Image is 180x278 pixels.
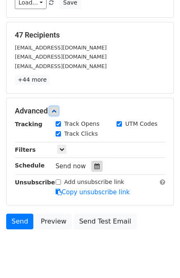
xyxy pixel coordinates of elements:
label: Track Opens [64,120,100,128]
strong: Filters [15,146,36,153]
small: [EMAIL_ADDRESS][DOMAIN_NAME] [15,54,107,60]
h5: Advanced [15,106,165,115]
span: Send now [56,163,86,170]
strong: Tracking [15,121,42,127]
label: Add unsubscribe link [64,178,124,186]
iframe: Chat Widget [139,238,180,278]
small: [EMAIL_ADDRESS][DOMAIN_NAME] [15,63,107,69]
h5: 47 Recipients [15,31,165,40]
a: +44 more [15,75,49,85]
a: Preview [35,214,72,229]
a: Copy unsubscribe link [56,188,130,196]
a: Send [6,214,33,229]
label: UTM Codes [125,120,157,128]
label: Track Clicks [64,130,98,138]
a: Send Test Email [74,214,136,229]
small: [EMAIL_ADDRESS][DOMAIN_NAME] [15,45,107,51]
strong: Schedule [15,162,44,169]
strong: Unsubscribe [15,179,55,186]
